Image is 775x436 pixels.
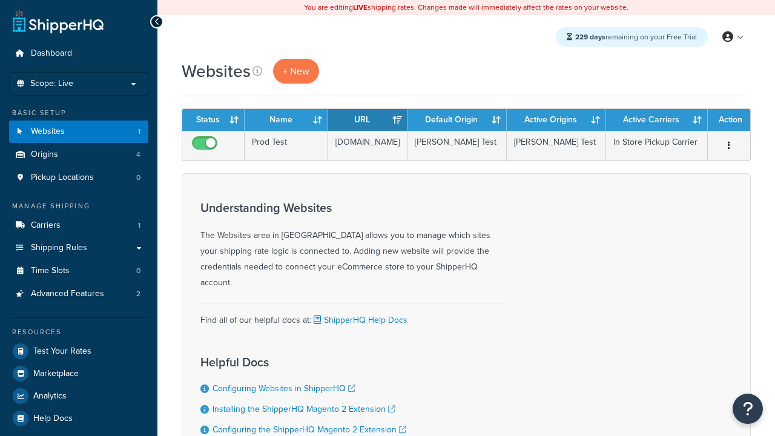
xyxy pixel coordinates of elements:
a: Advanced Features 2 [9,283,148,305]
span: Marketplace [33,369,79,379]
h1: Websites [182,59,251,83]
a: Shipping Rules [9,237,148,259]
a: Configuring Websites in ShipperHQ [213,382,355,395]
a: Marketplace [9,363,148,385]
div: The Websites area in [GEOGRAPHIC_DATA] allows you to manage which sites your shipping rate logic ... [200,201,503,291]
a: Pickup Locations 0 [9,167,148,189]
button: Open Resource Center [733,394,763,424]
a: Time Slots 0 [9,260,148,282]
a: ShipperHQ Home [13,9,104,33]
div: Resources [9,327,148,337]
a: ShipperHQ Help Docs [311,314,407,326]
th: Default Origin: activate to sort column ascending [407,109,507,131]
span: 1 [138,220,140,231]
th: Status: activate to sort column ascending [182,109,245,131]
span: Advanced Features [31,289,104,299]
span: Pickup Locations [31,173,94,183]
span: 4 [136,150,140,160]
div: remaining on your Free Trial [556,27,708,47]
span: Origins [31,150,58,160]
td: [PERSON_NAME] Test [507,131,606,160]
td: Prod Test [245,131,328,160]
td: [DOMAIN_NAME] [328,131,407,160]
span: Websites [31,127,65,137]
span: + New [283,64,309,78]
a: + New [273,59,319,84]
li: Pickup Locations [9,167,148,189]
div: Find all of our helpful docs at: [200,303,503,328]
div: Manage Shipping [9,201,148,211]
li: Carriers [9,214,148,237]
span: Scope: Live [30,79,73,89]
a: Installing the ShipperHQ Magento 2 Extension [213,403,395,415]
span: 0 [136,266,140,276]
a: Carriers 1 [9,214,148,237]
th: URL: activate to sort column ascending [328,109,407,131]
th: Active Carriers: activate to sort column ascending [606,109,708,131]
span: Analytics [33,391,67,401]
a: Help Docs [9,408,148,429]
a: Configuring the ShipperHQ Magento 2 Extension [213,423,406,436]
b: LIVE [353,2,368,13]
span: Carriers [31,220,61,231]
li: Websites [9,121,148,143]
span: 1 [138,127,140,137]
span: Time Slots [31,266,70,276]
h3: Understanding Websites [200,201,503,214]
strong: 229 days [575,31,605,42]
a: Test Your Rates [9,340,148,362]
h3: Helpful Docs [200,355,418,369]
th: Active Origins: activate to sort column ascending [507,109,606,131]
li: Time Slots [9,260,148,282]
th: Name: activate to sort column ascending [245,109,328,131]
li: Advanced Features [9,283,148,305]
div: Basic Setup [9,108,148,118]
li: Origins [9,144,148,166]
span: Shipping Rules [31,243,87,253]
span: Dashboard [31,48,72,59]
td: In Store Pickup Carrier [606,131,708,160]
span: 2 [136,289,140,299]
a: Dashboard [9,42,148,65]
a: Origins 4 [9,144,148,166]
span: Help Docs [33,414,73,424]
span: 0 [136,173,140,183]
span: Test Your Rates [33,346,91,357]
td: [PERSON_NAME] Test [407,131,507,160]
a: Analytics [9,385,148,407]
th: Action [708,109,750,131]
a: Websites 1 [9,121,148,143]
